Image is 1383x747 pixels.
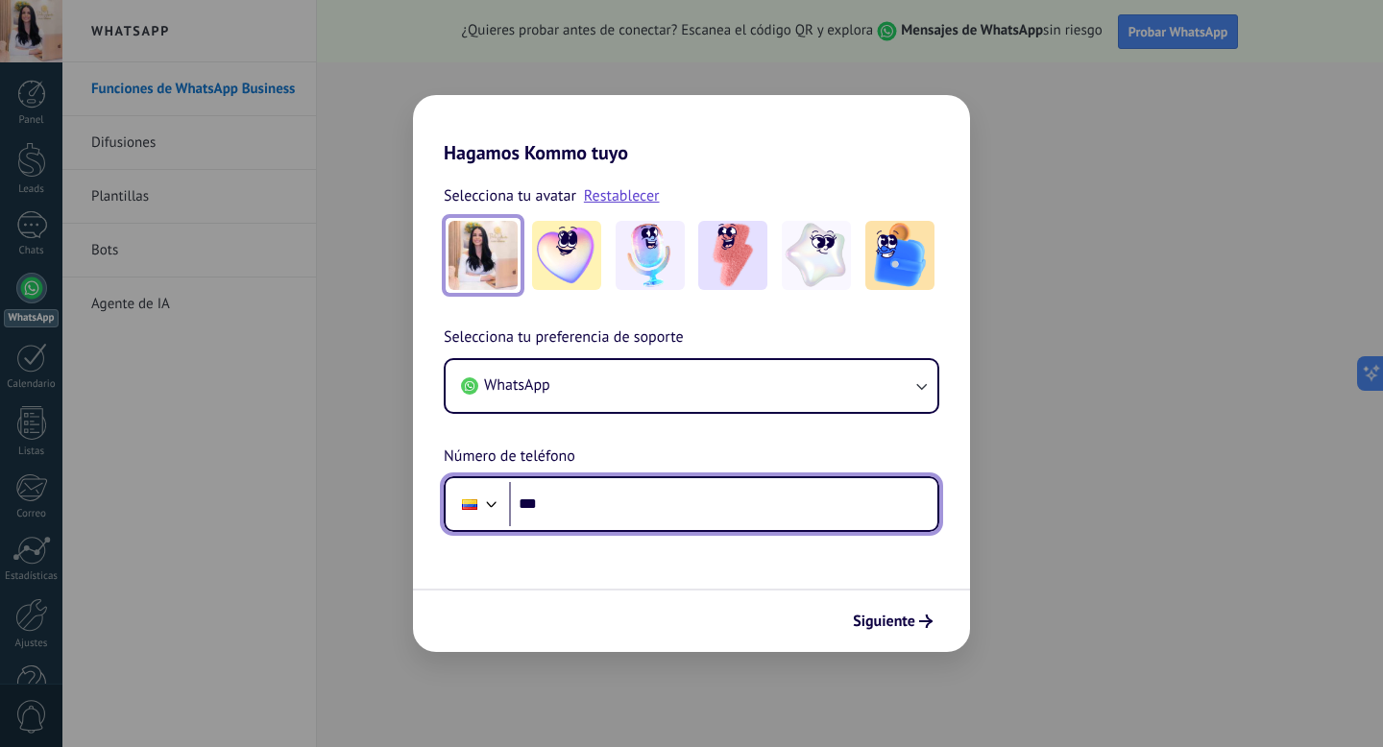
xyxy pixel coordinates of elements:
img: -2.jpeg [616,221,685,290]
div: Colombia: + 57 [451,484,488,524]
span: Selecciona tu preferencia de soporte [444,325,684,350]
span: WhatsApp [484,375,550,395]
img: -1.jpeg [532,221,601,290]
span: Selecciona tu avatar [444,183,576,208]
img: -4.jpeg [782,221,851,290]
button: Siguiente [844,605,941,638]
span: Siguiente [853,614,915,628]
img: -3.jpeg [698,221,767,290]
img: -5.jpeg [865,221,934,290]
a: Restablecer [584,186,660,205]
span: Número de teléfono [444,445,575,470]
button: WhatsApp [446,360,937,412]
h2: Hagamos Kommo tuyo [413,95,970,164]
